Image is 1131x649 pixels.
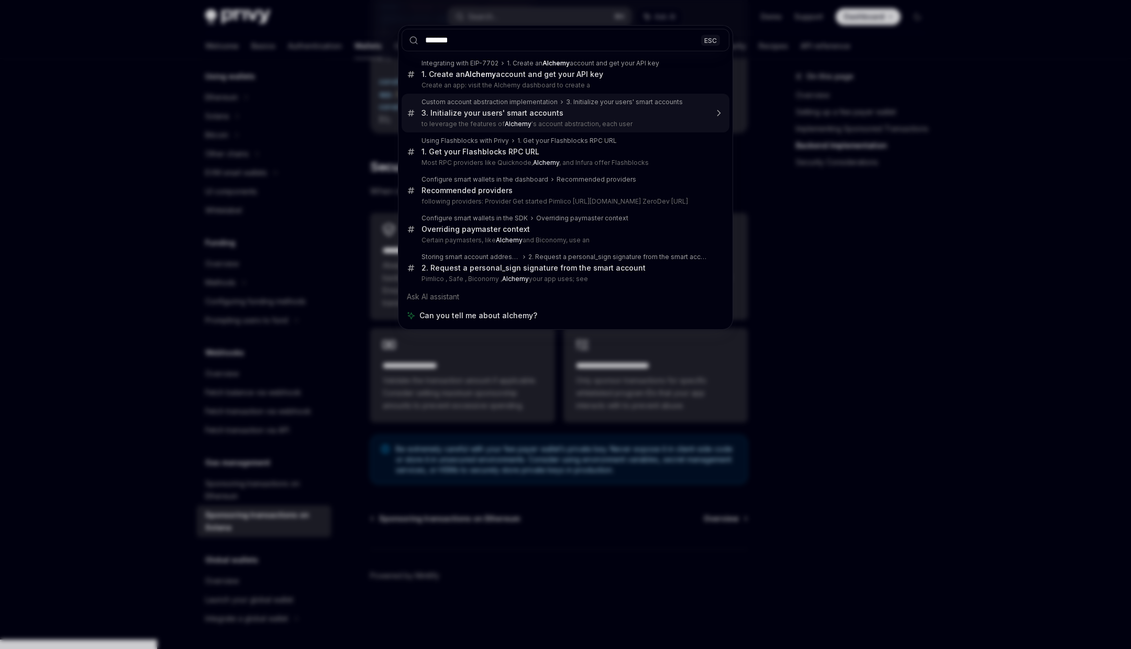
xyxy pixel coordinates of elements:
div: 2. Request a personal_sign signature from the smart account [528,253,707,261]
div: Integrating with EIP-7702 [422,59,498,68]
div: Storing smart account addresses [422,253,520,261]
p: to leverage the features of 's account abstraction, each user [422,120,707,128]
p: Certain paymasters, like and Biconomy, use an [422,236,707,244]
div: 1. Get your Flashblocks RPC URL [422,147,539,156]
div: Recommended providers [422,186,513,195]
p: Create an app: visit the Alchemy dashboard to create a [422,81,707,89]
p: Most RPC providers like Quicknode, , and Infura offer Flashblocks [422,159,707,167]
div: 2. Request a personal_sign signature from the smart account [422,263,646,273]
div: Using Flashblocks with Privy [422,137,509,145]
b: Alchemy [465,70,496,79]
div: Ask AI assistant [402,287,729,306]
div: 1. Create an account and get your API key [507,59,659,68]
div: 3. Initialize your users' smart accounts [566,98,683,106]
div: Recommended providers [557,175,636,184]
div: 1. Get your Flashblocks RPC URL [517,137,617,145]
div: Overriding paymaster context [536,214,628,222]
div: Overriding paymaster context [422,225,530,234]
b: Alchemy [502,275,529,283]
p: Pimlico , Safe , Biconomy , your app uses; see [422,275,707,283]
span: Can you tell me about alchemy? [419,310,537,321]
div: Configure smart wallets in the SDK [422,214,528,222]
p: following providers: Provider Get started Pimlico [URL][DOMAIN_NAME] ZeroDev [URL] [422,197,707,206]
div: 3. Initialize your users' smart accounts [422,108,563,118]
div: 1. Create an account and get your API key [422,70,603,79]
b: Alchemy [496,236,523,244]
b: Alchemy [542,59,570,67]
div: ESC [701,35,720,46]
div: Configure smart wallets in the dashboard [422,175,548,184]
b: Alchemy [533,159,559,166]
div: Custom account abstraction implementation [422,98,558,106]
b: Alchemy [505,120,531,128]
